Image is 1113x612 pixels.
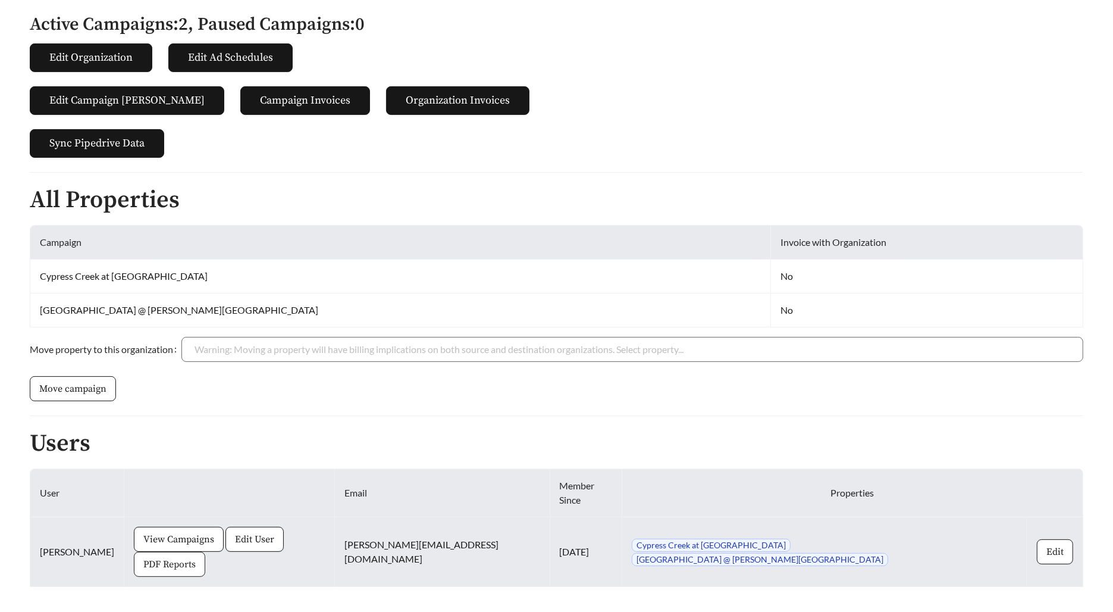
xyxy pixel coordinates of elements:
[49,135,145,151] span: Sync Pipedrive Data
[632,553,888,566] span: [GEOGRAPHIC_DATA] @ [PERSON_NAME][GEOGRAPHIC_DATA]
[30,469,124,517] th: User
[550,469,623,517] th: Member Since
[240,86,370,115] button: Campaign Invoices
[771,226,1083,260] th: Invoice with Organization
[30,86,224,115] button: Edit Campaign [PERSON_NAME]
[260,92,350,108] span: Campaign Invoices
[30,376,116,401] button: Move campaign
[188,49,273,65] span: Edit Ad Schedules
[49,49,133,65] span: Edit Organization
[143,532,214,547] span: View Campaigns
[632,539,791,552] span: Cypress Creek at [GEOGRAPHIC_DATA]
[622,469,1083,517] th: Properties
[771,260,1083,293] td: No
[30,293,771,327] td: [GEOGRAPHIC_DATA] @ [PERSON_NAME][GEOGRAPHIC_DATA]
[168,43,293,72] button: Edit Ad Schedules
[1037,539,1073,564] button: Edit
[30,129,164,158] button: Sync Pipedrive Data
[134,533,224,544] a: View Campaigns
[134,552,205,577] button: PDF Reports
[386,86,529,115] button: Organization Invoices
[49,92,205,108] span: Edit Campaign [PERSON_NAME]
[335,517,550,587] td: [PERSON_NAME][EMAIL_ADDRESS][DOMAIN_NAME]
[143,557,196,572] span: PDF Reports
[235,532,274,547] span: Edit User
[771,293,1083,327] td: No
[225,533,284,544] a: Edit User
[1046,545,1064,559] span: Edit
[30,43,152,72] button: Edit Organization
[195,338,1070,361] input: Move property to this organization
[30,260,771,293] td: Cypress Creek at [GEOGRAPHIC_DATA]
[30,517,124,587] td: [PERSON_NAME]
[30,337,181,362] label: Move property to this organization
[30,226,771,260] th: Campaign
[30,430,1083,457] h2: Users
[30,187,1083,213] h2: All Properties
[406,92,510,108] span: Organization Invoices
[39,382,106,396] span: Move campaign
[134,527,224,552] button: View Campaigns
[335,469,550,517] th: Email
[225,527,284,552] button: Edit User
[30,15,1083,35] h5: Active Campaigns: 2 , Paused Campaigns: 0
[550,517,623,587] td: [DATE]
